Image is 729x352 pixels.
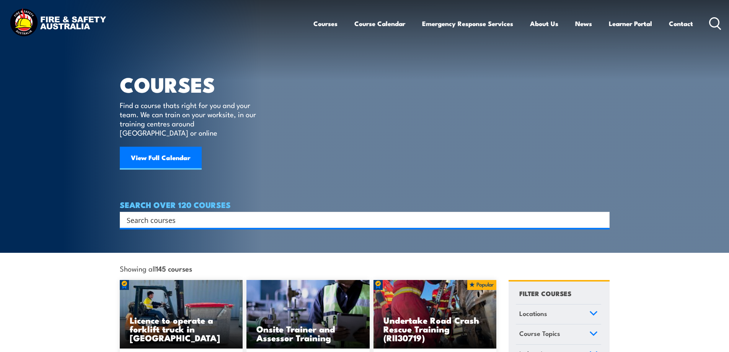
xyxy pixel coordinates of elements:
a: Emergency Response Services [422,13,513,34]
h4: SEARCH OVER 120 COURSES [120,200,610,209]
a: Licence to operate a forklift truck in [GEOGRAPHIC_DATA] [120,280,243,349]
a: Contact [669,13,693,34]
h3: Undertake Road Crash Rescue Training (RII30719) [383,316,487,342]
h1: COURSES [120,75,267,93]
a: Locations [516,305,601,324]
span: Course Topics [519,328,560,339]
a: Undertake Road Crash Rescue Training (RII30719) [373,280,497,349]
a: Course Calendar [354,13,405,34]
img: Road Crash Rescue Training [373,280,497,349]
h4: FILTER COURSES [519,288,571,298]
span: Locations [519,308,547,319]
a: News [575,13,592,34]
h3: Onsite Trainer and Assessor Training [256,324,360,342]
a: Courses [313,13,338,34]
a: View Full Calendar [120,147,202,170]
form: Search form [128,214,594,225]
a: About Us [530,13,558,34]
p: Find a course thats right for you and your team. We can train on your worksite, in our training c... [120,100,259,137]
button: Search magnifier button [596,214,607,225]
h3: Licence to operate a forklift truck in [GEOGRAPHIC_DATA] [130,316,233,342]
span: Showing all [120,264,192,272]
a: Course Topics [516,324,601,344]
strong: 145 courses [156,263,192,273]
img: Licence to operate a forklift truck Training [120,280,243,349]
input: Search input [127,214,593,226]
img: Safety For Leaders [246,280,370,349]
a: Onsite Trainer and Assessor Training [246,280,370,349]
a: Learner Portal [609,13,652,34]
